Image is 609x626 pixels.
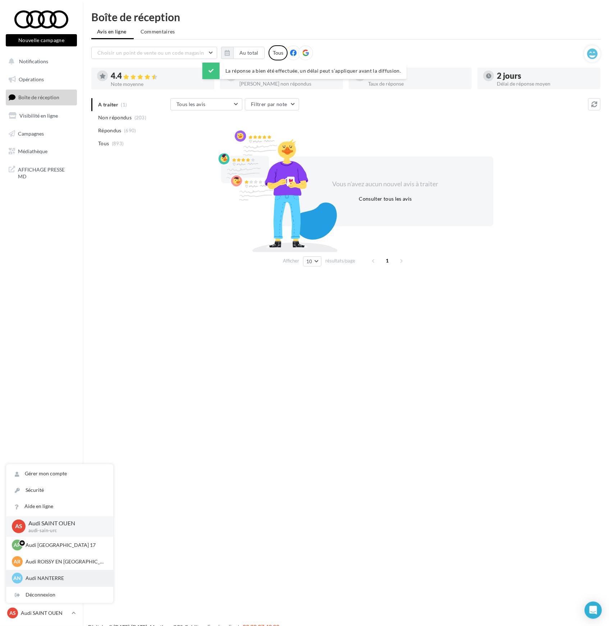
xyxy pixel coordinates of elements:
[97,50,204,56] span: Choisir un point de vente ou un code magasin
[497,72,595,80] div: 2 jours
[26,542,105,549] p: Audi [GEOGRAPHIC_DATA] 17
[497,81,595,86] div: Délai de réponse moyen
[170,98,242,110] button: Tous les avis
[306,259,312,264] span: 10
[585,602,602,619] div: Open Intercom Messenger
[26,575,105,582] p: Audi NANTERRE
[303,256,321,266] button: 10
[18,94,59,100] span: Boîte de réception
[19,76,44,82] span: Opérations
[18,148,47,154] span: Médiathèque
[28,527,102,534] p: audi-sain-urc
[98,114,132,121] span: Non répondus
[202,63,407,79] div: La réponse a bien été effectuée, un délai peut s’appliquer avant la diffusion.
[4,144,78,159] a: Médiathèque
[4,72,78,87] a: Opérations
[98,140,109,147] span: Tous
[4,54,75,69] button: Notifications
[4,126,78,141] a: Campagnes
[15,522,22,531] span: AS
[6,34,77,46] button: Nouvelle campagne
[91,12,600,22] div: Boîte de réception
[18,165,74,180] span: AFFICHAGE PRESSE MD
[356,195,415,203] button: Consulter tous les avis
[221,47,265,59] button: Au total
[6,482,113,498] a: Sécurité
[14,575,21,582] span: AN
[324,179,447,189] div: Vous n'avez aucun nouvel avis à traiter
[134,115,147,120] span: (203)
[111,72,209,80] div: 4.4
[9,609,16,617] span: AS
[19,113,58,119] span: Visibilité en ligne
[141,28,175,35] span: Commentaires
[18,130,44,136] span: Campagnes
[368,81,466,86] div: Taux de réponse
[382,255,393,266] span: 1
[91,47,217,59] button: Choisir un point de vente ou un code magasin
[4,90,78,105] a: Boîte de réception
[111,82,209,87] div: Note moyenne
[28,519,102,527] p: Audi SAINT OUEN
[233,47,265,59] button: Au total
[112,141,124,146] span: (893)
[177,101,206,107] span: Tous les avis
[98,127,122,134] span: Répondus
[325,257,355,264] span: résultats/page
[6,466,113,482] a: Gérer mon compte
[14,542,21,549] span: AP
[26,558,105,565] p: Audi ROISSY EN [GEOGRAPHIC_DATA]
[124,128,136,133] span: (690)
[21,609,69,617] p: Audi SAINT OUEN
[6,606,77,620] a: AS Audi SAINT OUEN
[6,587,113,603] div: Déconnexion
[4,108,78,123] a: Visibilité en ligne
[19,58,48,64] span: Notifications
[245,98,299,110] button: Filtrer par note
[14,558,21,565] span: AR
[269,45,288,60] div: Tous
[6,498,113,515] a: Aide en ligne
[4,162,78,183] a: AFFICHAGE PRESSE MD
[368,72,466,80] div: 77 %
[283,257,299,264] span: Afficher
